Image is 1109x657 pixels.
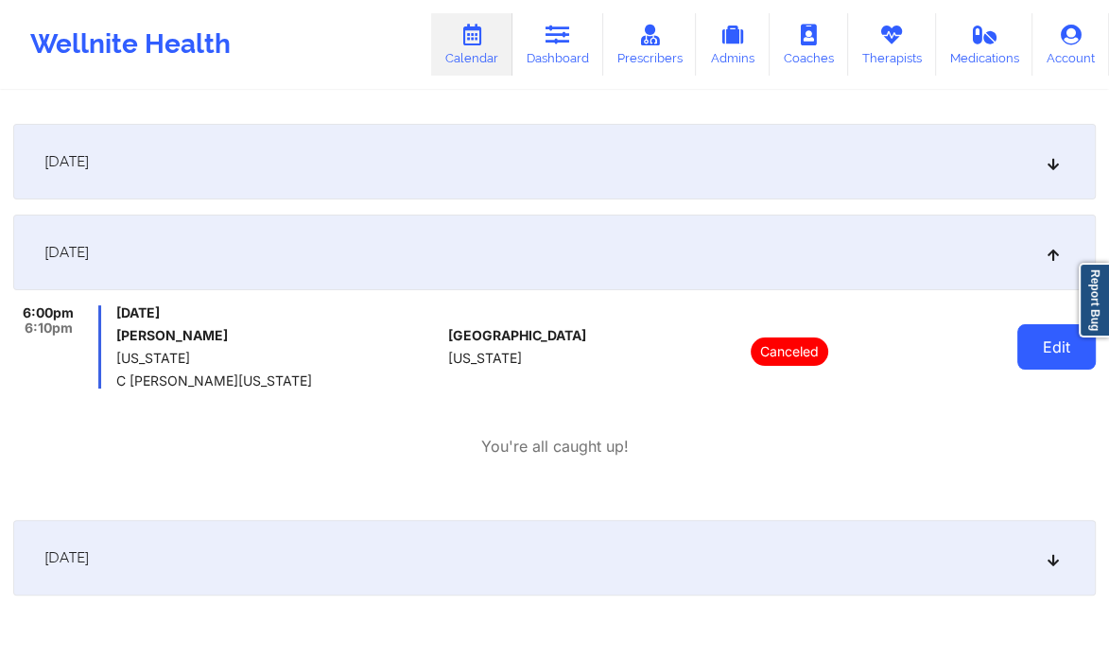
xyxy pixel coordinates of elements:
a: Prescribers [603,13,697,76]
a: Dashboard [512,13,603,76]
span: [GEOGRAPHIC_DATA] [448,328,586,343]
a: Medications [936,13,1033,76]
p: You're all caught up! [481,436,629,458]
a: Calendar [431,13,512,76]
span: [US_STATE] [448,351,522,366]
span: [DATE] [116,305,441,320]
a: Admins [696,13,770,76]
span: [DATE] [44,243,89,262]
h6: [PERSON_NAME] [116,328,441,343]
a: Account [1032,13,1109,76]
a: Coaches [770,13,848,76]
button: Edit [1017,324,1096,370]
span: [US_STATE] [116,351,441,366]
span: 6:10pm [25,320,73,336]
a: Report Bug [1079,263,1109,337]
p: Canceled [751,337,828,366]
span: [DATE] [44,548,89,567]
span: 6:00pm [23,305,74,320]
span: C [PERSON_NAME][US_STATE] [116,373,441,389]
a: Therapists [848,13,936,76]
span: [DATE] [44,152,89,171]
